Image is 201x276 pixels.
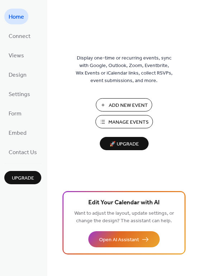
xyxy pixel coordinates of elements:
button: Upgrade [4,171,41,184]
a: Design [4,67,31,82]
span: Edit Your Calendar with AI [88,198,160,208]
a: Connect [4,28,35,44]
span: Manage Events [108,119,149,126]
button: Add New Event [96,98,152,111]
span: Contact Us [9,147,37,158]
a: Form [4,105,26,121]
button: Manage Events [95,115,153,128]
span: Want to adjust the layout, update settings, or change the design? The assistant can help. [74,209,174,226]
a: Embed [4,125,31,141]
a: Views [4,47,28,63]
span: Upgrade [12,175,34,182]
span: Settings [9,89,30,100]
button: Open AI Assistant [88,231,160,247]
span: Open AI Assistant [99,236,139,244]
span: Home [9,11,24,23]
span: Form [9,108,22,120]
span: Design [9,70,27,81]
span: Embed [9,128,27,139]
span: 🚀 Upgrade [104,139,144,149]
button: 🚀 Upgrade [100,137,149,150]
a: Home [4,9,28,24]
span: Views [9,50,24,62]
a: Contact Us [4,144,41,160]
span: Connect [9,31,31,42]
span: Add New Event [109,102,148,109]
span: Display one-time or recurring events, sync with Google, Outlook, Zoom, Eventbrite, Wix Events or ... [76,54,173,85]
a: Settings [4,86,34,102]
